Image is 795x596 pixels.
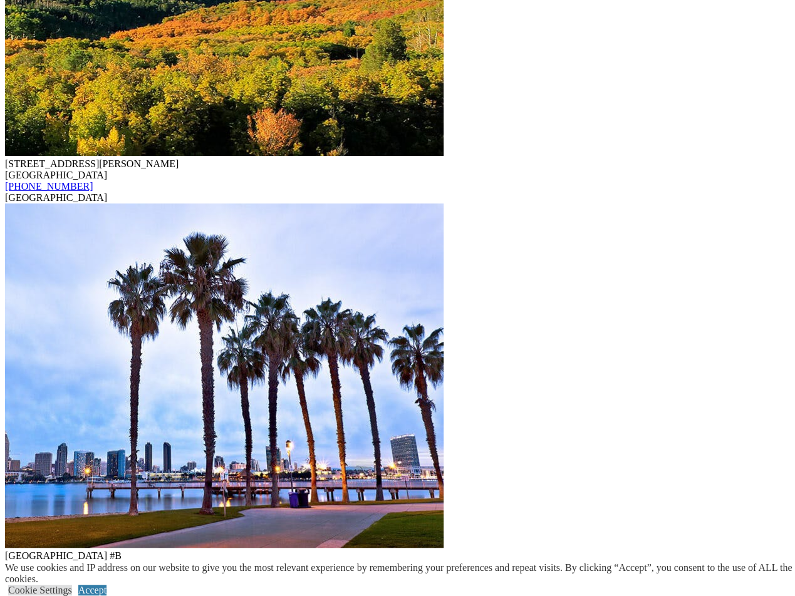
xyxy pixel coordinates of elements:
img: San Diego Location Image [5,203,444,548]
div: [GEOGRAPHIC_DATA] #B [GEOGRAPHIC_DATA] [5,550,790,573]
div: [STREET_ADDRESS][PERSON_NAME] [GEOGRAPHIC_DATA] [5,158,790,181]
a: Accept [78,585,107,595]
div: We use cookies and IP address on our website to give you the most relevant experience by remember... [5,562,795,585]
a: Cookie Settings [8,585,72,595]
a: [PHONE_NUMBER] [5,181,93,192]
div: [GEOGRAPHIC_DATA] [5,192,790,203]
